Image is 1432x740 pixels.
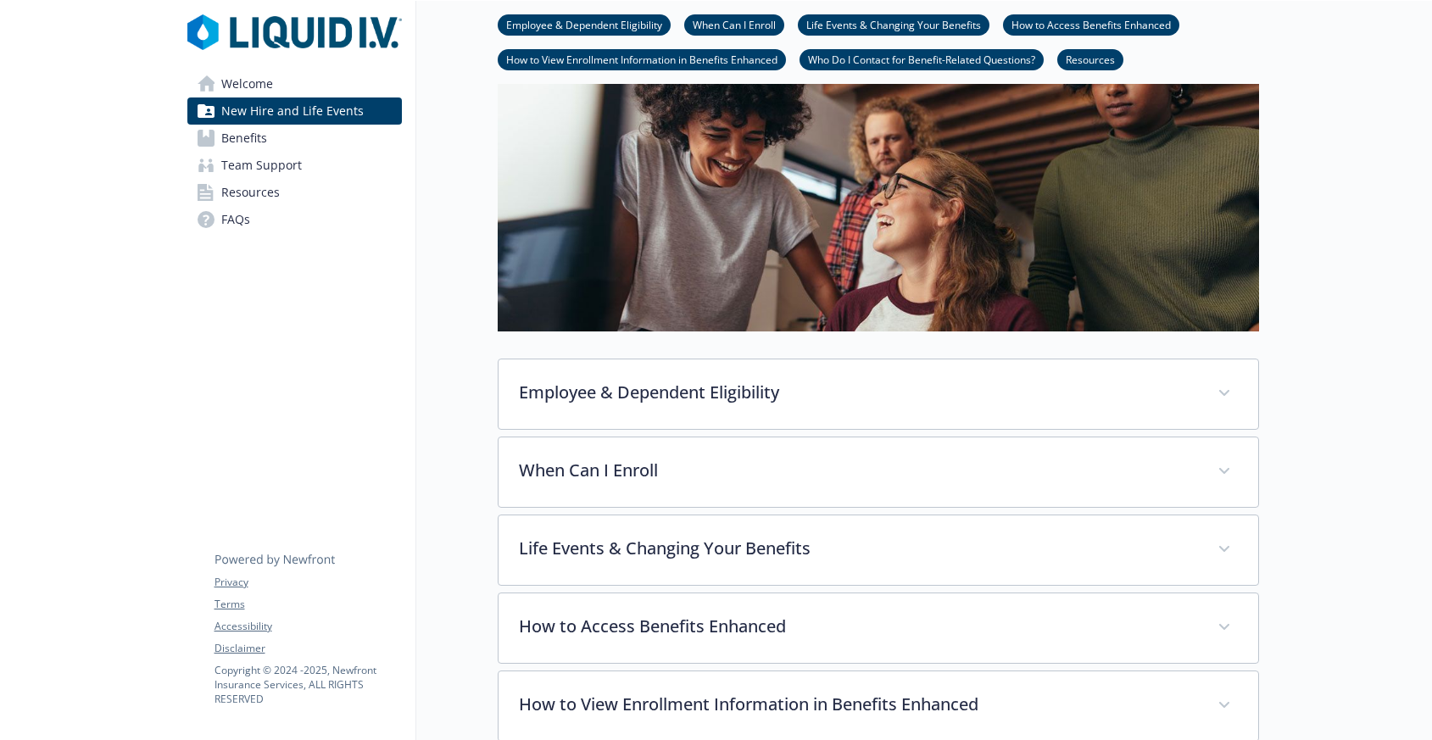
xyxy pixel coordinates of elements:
a: Benefits [187,125,402,152]
a: Life Events & Changing Your Benefits [798,16,989,32]
a: New Hire and Life Events [187,97,402,125]
a: Who Do I Contact for Benefit-Related Questions? [800,51,1044,67]
p: How to View Enrollment Information in Benefits Enhanced [519,692,1197,717]
a: Resources [187,179,402,206]
a: Welcome [187,70,402,97]
span: FAQs [221,206,250,233]
div: Employee & Dependent Eligibility [499,359,1258,429]
a: Terms [215,597,401,612]
p: When Can I Enroll [519,458,1197,483]
span: Resources [221,179,280,206]
a: Disclaimer [215,641,401,656]
span: Welcome [221,70,273,97]
img: new hire page banner [498,23,1259,331]
div: Life Events & Changing Your Benefits [499,515,1258,585]
span: New Hire and Life Events [221,97,364,125]
span: Benefits [221,125,267,152]
span: Team Support [221,152,302,179]
div: How to Access Benefits Enhanced [499,593,1258,663]
a: When Can I Enroll [684,16,784,32]
p: Copyright © 2024 - 2025 , Newfront Insurance Services, ALL RIGHTS RESERVED [215,663,401,706]
p: Employee & Dependent Eligibility [519,380,1197,405]
a: Resources [1057,51,1123,67]
a: Privacy [215,575,401,590]
a: Employee & Dependent Eligibility [498,16,671,32]
div: When Can I Enroll [499,437,1258,507]
p: Life Events & Changing Your Benefits [519,536,1197,561]
a: How to View Enrollment Information in Benefits Enhanced [498,51,786,67]
a: Accessibility [215,619,401,634]
a: Team Support [187,152,402,179]
a: How to Access Benefits Enhanced [1003,16,1179,32]
a: FAQs [187,206,402,233]
p: How to Access Benefits Enhanced [519,614,1197,639]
